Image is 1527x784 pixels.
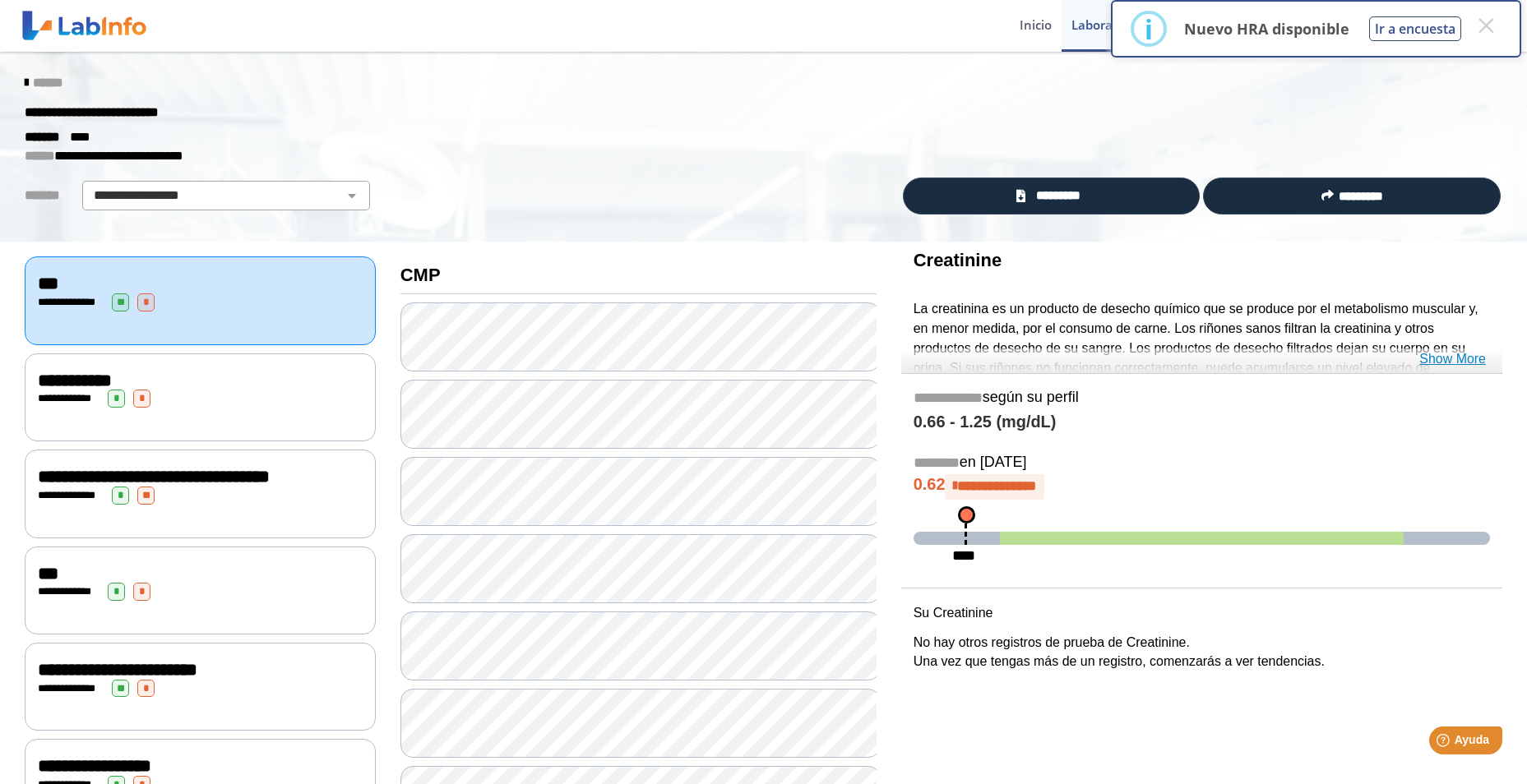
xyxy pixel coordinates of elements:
a: Show More [1419,349,1486,369]
p: Nuevo HRA disponible [1184,19,1349,39]
h5: según su perfil [914,389,1490,408]
p: No hay otros registros de prueba de Creatinine. Una vez que tengas más de un registro, comenzarás... [914,633,1490,672]
b: Creatinine [914,250,1002,270]
h4: 0.62 [914,474,1490,499]
h4: 0.66 - 1.25 (mg/dL) [914,413,1490,432]
b: CMP [400,265,441,285]
button: Close this dialog [1471,11,1501,40]
p: Su Creatinine [914,603,1490,623]
div: i [1145,14,1153,44]
p: La creatinina es un producto de desecho químico que se produce por el metabolismo muscular y, en ... [914,299,1490,476]
button: Ir a encuesta [1369,16,1461,41]
h5: en [DATE] [914,454,1490,473]
iframe: Help widget launcher [1381,720,1509,766]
